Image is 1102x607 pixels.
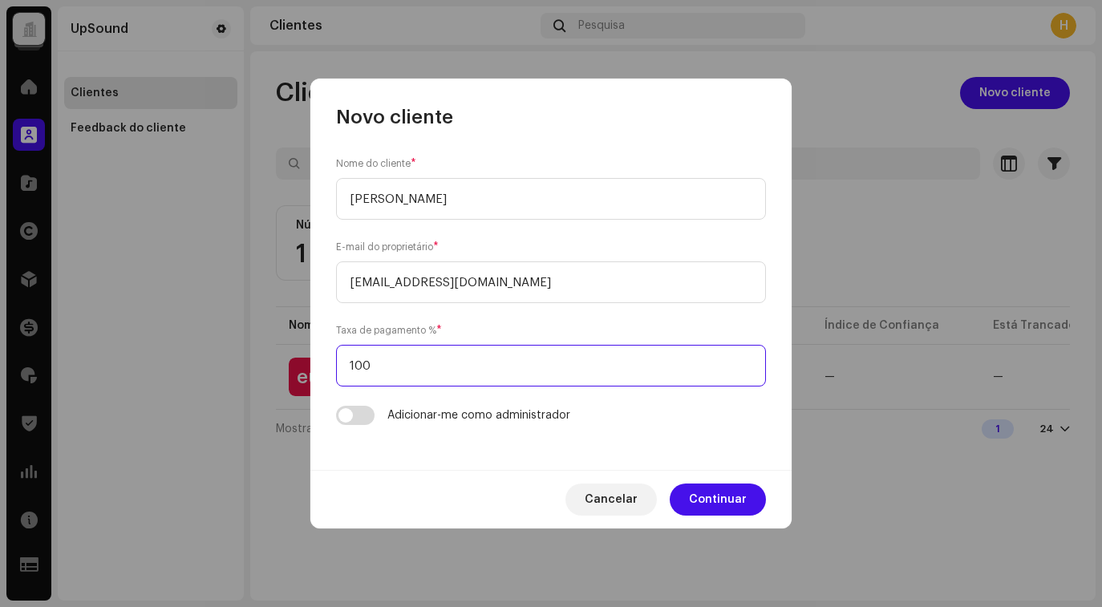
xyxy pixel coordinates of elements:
[585,494,638,505] font: Cancelar
[689,484,747,516] span: Continuar
[670,484,766,516] button: Continuar
[336,345,766,386] input: Insira a taxa de pagamento %
[565,484,657,516] button: Cancelar
[336,178,766,220] input: Digite o nome do cliente
[336,107,453,127] font: Novo cliente
[336,242,433,252] font: E-mail do proprietário
[336,326,436,335] font: Taxa de pagamento %
[336,261,766,303] input: Digite o e-mail
[387,410,570,421] font: Adicionar-me como administrador
[336,159,411,168] font: Nome do cliente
